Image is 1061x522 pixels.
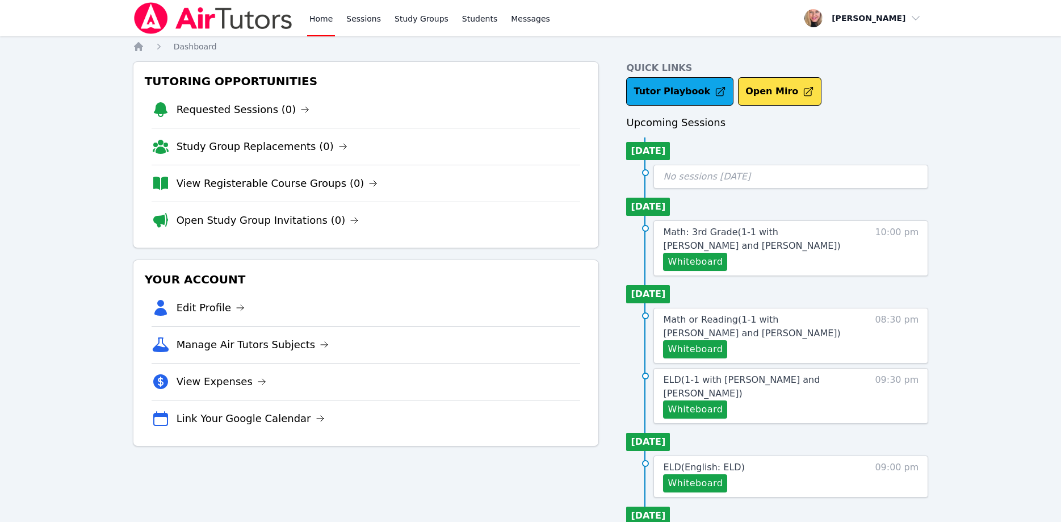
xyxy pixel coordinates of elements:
[177,300,245,316] a: Edit Profile
[663,400,727,419] button: Whiteboard
[626,433,670,451] li: [DATE]
[177,139,347,154] a: Study Group Replacements (0)
[626,115,928,131] h3: Upcoming Sessions
[177,411,325,427] a: Link Your Google Calendar
[133,41,929,52] nav: Breadcrumb
[177,212,359,228] a: Open Study Group Invitations (0)
[626,285,670,303] li: [DATE]
[626,61,928,75] h4: Quick Links
[663,227,840,251] span: Math: 3rd Grade ( 1-1 with [PERSON_NAME] and [PERSON_NAME] )
[511,13,550,24] span: Messages
[875,373,919,419] span: 09:30 pm
[133,2,293,34] img: Air Tutors
[174,42,217,51] span: Dashboard
[174,41,217,52] a: Dashboard
[663,373,854,400] a: ELD(1-1 with [PERSON_NAME] and [PERSON_NAME])
[663,461,744,474] a: ELD(English: ELD)
[738,77,821,106] button: Open Miro
[142,71,590,91] h3: Tutoring Opportunities
[177,337,329,353] a: Manage Air Tutors Subjects
[875,461,919,492] span: 09:00 pm
[626,142,670,160] li: [DATE]
[663,374,820,399] span: ELD ( 1-1 with [PERSON_NAME] and [PERSON_NAME] )
[663,462,744,473] span: ELD ( English: ELD )
[663,171,750,182] span: No sessions [DATE]
[663,474,727,492] button: Whiteboard
[875,225,919,271] span: 10:00 pm
[663,225,854,253] a: Math: 3rd Grade(1-1 with [PERSON_NAME] and [PERSON_NAME])
[875,313,919,358] span: 08:30 pm
[663,253,727,271] button: Whiteboard
[177,374,266,390] a: View Expenses
[663,340,727,358] button: Whiteboard
[626,198,670,216] li: [DATE]
[177,176,378,191] a: View Registerable Course Groups (0)
[663,314,840,339] span: Math or Reading ( 1-1 with [PERSON_NAME] and [PERSON_NAME] )
[626,77,733,106] a: Tutor Playbook
[177,102,310,118] a: Requested Sessions (0)
[142,269,590,290] h3: Your Account
[663,313,854,340] a: Math or Reading(1-1 with [PERSON_NAME] and [PERSON_NAME])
